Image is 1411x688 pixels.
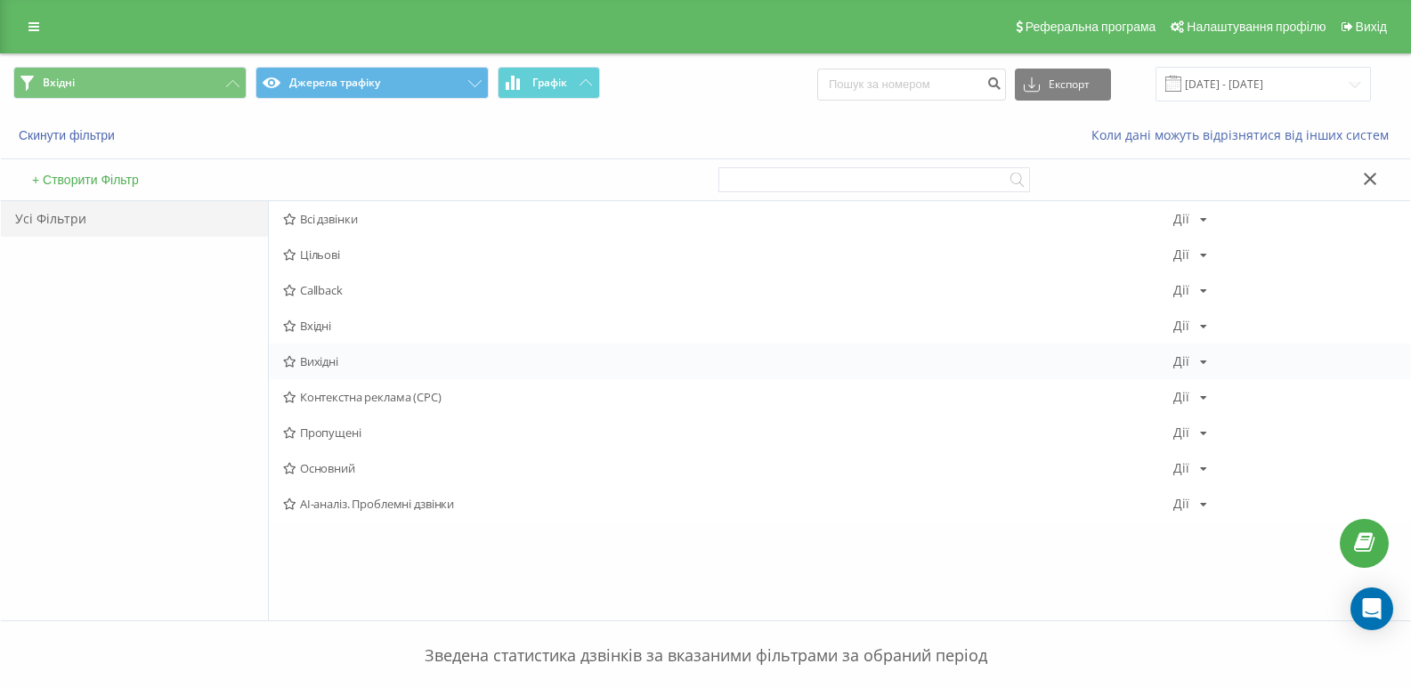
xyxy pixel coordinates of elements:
span: Callback [283,284,1173,296]
div: Усі Фільтри [1,201,268,237]
button: Скинути фільтри [13,127,124,143]
span: Контекстна реклама (CPC) [283,391,1173,403]
a: Коли дані можуть відрізнятися вiд інших систем [1091,126,1398,143]
span: Графік [532,77,567,89]
div: Дії [1173,355,1189,368]
button: Експорт [1015,69,1111,101]
div: Дії [1173,462,1189,474]
span: Цільові [283,248,1173,261]
div: Дії [1173,213,1189,225]
button: Графік [498,67,600,99]
span: Реферальна програма [1026,20,1156,34]
button: Вхідні [13,67,247,99]
div: Open Intercom Messenger [1350,587,1393,630]
div: Дії [1173,426,1189,439]
div: Дії [1173,284,1189,296]
span: Налаштування профілю [1187,20,1326,34]
span: Основний [283,462,1173,474]
span: Вихідні [283,355,1173,368]
p: Зведена статистика дзвінків за вказаними фільтрами за обраний період [13,609,1398,668]
button: Джерела трафіку [255,67,489,99]
button: + Створити Фільтр [27,172,144,188]
div: Дії [1173,248,1189,261]
span: Вхідні [283,320,1173,332]
div: Дії [1173,320,1189,332]
span: Всі дзвінки [283,213,1173,225]
span: Пропущені [283,426,1173,439]
button: Закрити [1358,171,1383,190]
span: Вхідні [43,76,75,90]
div: Дії [1173,391,1189,403]
span: AI-аналіз. Проблемні дзвінки [283,498,1173,510]
input: Пошук за номером [817,69,1006,101]
span: Вихід [1356,20,1387,34]
div: Дії [1173,498,1189,510]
